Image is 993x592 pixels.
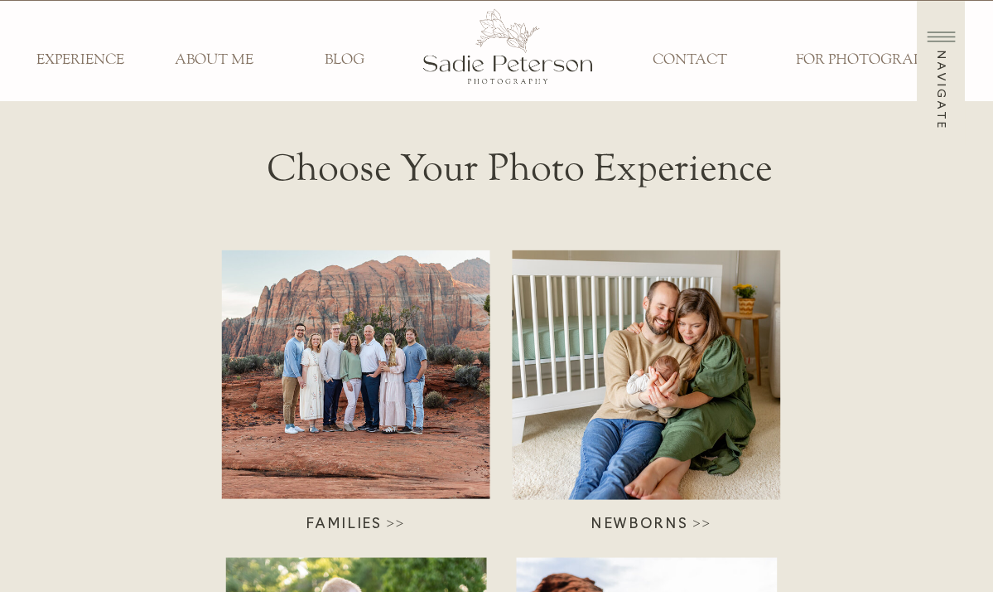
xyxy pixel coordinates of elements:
a: FOR PHOTOGRAPHERS [783,51,970,70]
a: Families >> [256,513,456,531]
a: EXPERIENCE [26,51,135,70]
h2: Choose Your Photo Experience [243,148,796,185]
div: navigate [932,50,949,114]
a: BLOG [290,51,399,70]
a: Newborns >> [551,513,750,531]
a: ABOUT ME [160,51,269,70]
a: CONTACT [635,51,745,70]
